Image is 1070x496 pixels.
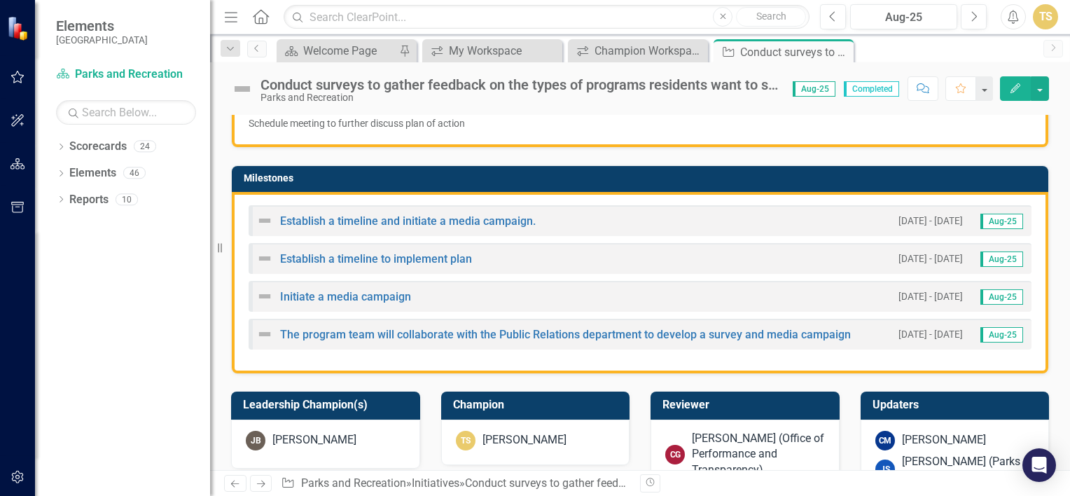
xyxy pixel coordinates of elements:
[980,289,1023,305] span: Aug-25
[123,167,146,179] div: 46
[56,34,148,46] small: [GEOGRAPHIC_DATA]
[1033,4,1058,29] button: TS
[116,193,138,205] div: 10
[850,4,957,29] button: Aug-25
[898,214,963,228] small: [DATE] - [DATE]
[980,214,1023,229] span: Aug-25
[69,165,116,181] a: Elements
[740,43,850,61] div: Conduct surveys to gather feedback on the types of programs residents want to see in their parks.
[256,288,273,305] img: Not Defined
[855,9,952,26] div: Aug-25
[134,141,156,153] div: 24
[898,328,963,341] small: [DATE] - [DATE]
[246,431,265,450] div: JB
[873,399,1043,411] h3: Updaters
[449,42,559,60] div: My Workspace
[898,290,963,303] small: [DATE] - [DATE]
[301,476,406,490] a: Parks and Recreation
[736,7,806,27] button: Search
[898,252,963,266] small: [DATE] - [DATE]
[1022,448,1056,482] div: Open Intercom Messenger
[260,77,779,92] div: Conduct surveys to gather feedback on the types of programs residents want to see in their parks.
[56,67,196,83] a: Parks and Recreation
[69,139,127,155] a: Scorecards
[303,42,396,60] div: Welcome Page
[595,42,704,60] div: Champion Workspace
[272,432,356,448] div: [PERSON_NAME]
[280,214,536,228] a: Establish a timeline and initiate a media campaign.
[56,18,148,34] span: Elements
[692,431,825,479] div: [PERSON_NAME] (Office of Performance and Transparency)
[256,326,273,343] img: Not Defined
[260,92,779,103] div: Parks and Recreation
[453,399,623,411] h3: Champion
[665,445,685,464] div: CG
[980,252,1023,267] span: Aug-25
[875,431,895,450] div: CM
[244,173,1041,184] h3: Milestones
[482,432,567,448] div: [PERSON_NAME]
[256,250,273,267] img: Not Defined
[284,5,810,29] input: Search ClearPoint...
[902,454,1035,486] div: [PERSON_NAME] (Parks and Recreation)
[980,327,1023,343] span: Aug-25
[662,399,833,411] h3: Reviewer
[243,399,413,411] h3: Leadership Champion(s)
[281,476,630,492] div: » »
[231,78,253,100] img: Not Defined
[793,81,835,97] span: Aug-25
[280,290,411,303] a: Initiate a media campaign
[465,476,945,490] div: Conduct surveys to gather feedback on the types of programs residents want to see in their parks.
[280,328,851,341] a: The program team will collaborate with the Public Relations department to develop a survey and me...
[256,212,273,229] img: Not Defined
[844,81,899,97] span: Completed
[249,116,1031,130] p: Schedule meeting to further discuss plan of action
[756,11,786,22] span: Search
[7,15,32,41] img: ClearPoint Strategy
[280,42,396,60] a: Welcome Page
[456,431,475,450] div: TS
[69,192,109,208] a: Reports
[56,100,196,125] input: Search Below...
[571,42,704,60] a: Champion Workspace
[875,460,895,479] div: JS
[426,42,559,60] a: My Workspace
[902,432,986,448] div: [PERSON_NAME]
[412,476,459,490] a: Initiatives
[280,252,472,266] a: Establish a timeline to implement plan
